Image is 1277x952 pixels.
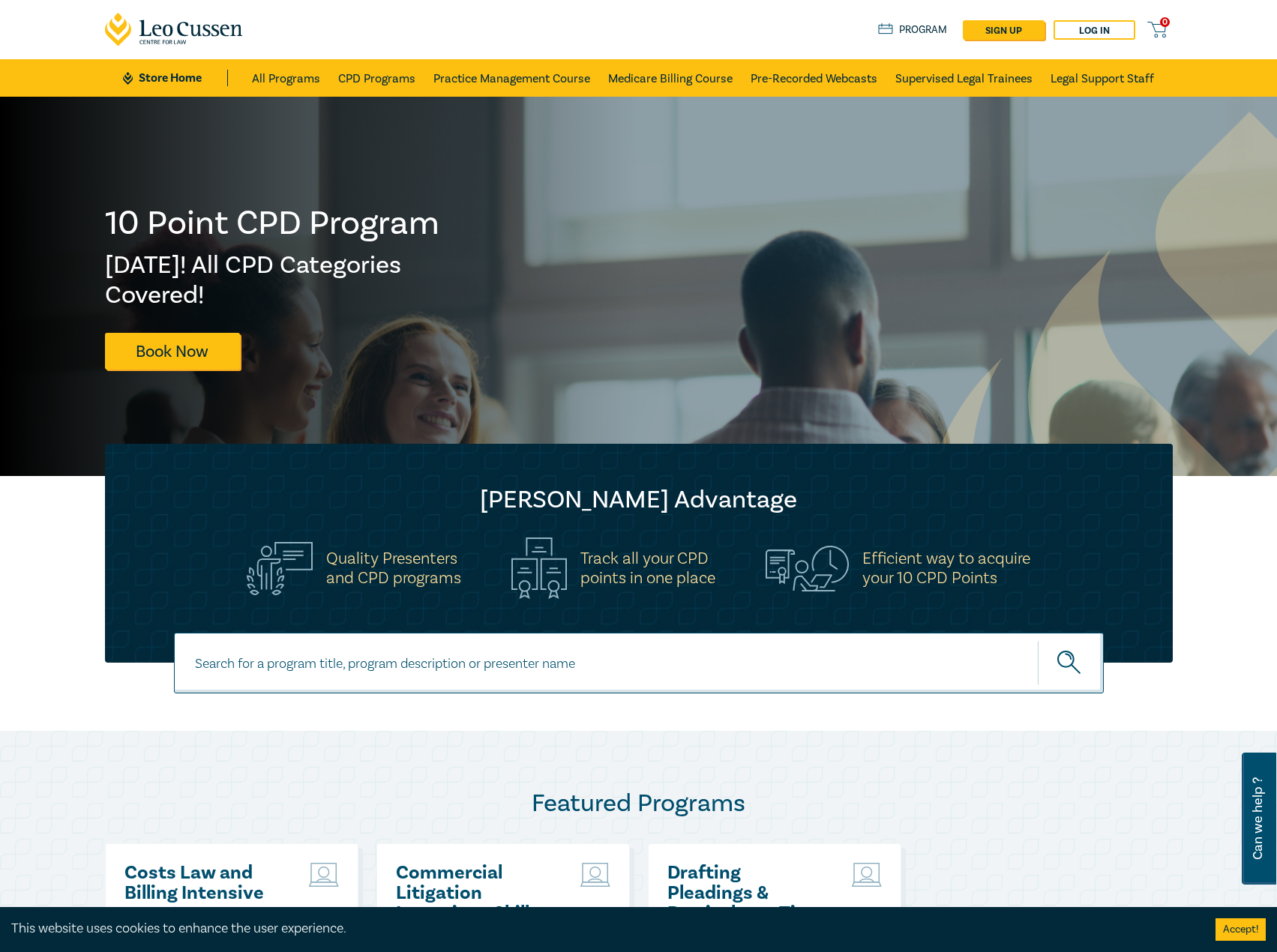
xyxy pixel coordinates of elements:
[1216,918,1266,941] button: Accept cookies
[751,59,877,97] a: Pre-Recorded Webcasts
[1160,17,1170,27] span: 0
[105,333,240,370] a: Book Now
[1051,59,1154,97] a: Legal Support Staff
[105,789,1173,819] h2: Featured Programs
[433,59,590,97] a: Practice Management Course
[135,485,1143,515] h2: [PERSON_NAME] Advantage
[862,549,1030,588] h5: Efficient way to acquire your 10 CPD Points
[852,863,882,887] img: Live Stream
[123,70,227,86] a: Store Home
[338,59,415,97] a: CPD Programs
[124,903,286,923] p: ( September 2025 )
[963,20,1045,40] a: sign up
[580,549,715,588] h5: Track all your CPD points in one place
[667,863,829,924] a: Drafting Pleadings & Particulars – Tips & Traps
[247,542,313,595] img: Quality Presenters<br>and CPD programs
[105,250,441,310] h2: [DATE]! All CPD Categories Covered!
[1251,762,1265,876] span: Can we help ?
[580,863,610,887] img: Live Stream
[309,863,339,887] img: Live Stream
[511,537,567,599] img: Track all your CPD<br>points in one place
[766,546,849,591] img: Efficient way to acquire<br>your 10 CPD Points
[396,863,557,924] a: Commercial Litigation Intensive - Skills and Strategies for Success in Commercial Disputes
[878,22,948,38] a: Program
[105,204,441,243] h1: 10 Point CPD Program
[608,59,733,97] a: Medicare Billing Course
[252,59,320,97] a: All Programs
[895,59,1033,97] a: Supervised Legal Trainees
[11,919,1193,939] div: This website uses cookies to enhance the user experience.
[326,549,461,588] h5: Quality Presenters and CPD programs
[1054,20,1135,40] a: Log in
[124,863,286,903] a: Costs Law and Billing Intensive
[174,633,1104,693] input: Search for a program title, program description or presenter name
